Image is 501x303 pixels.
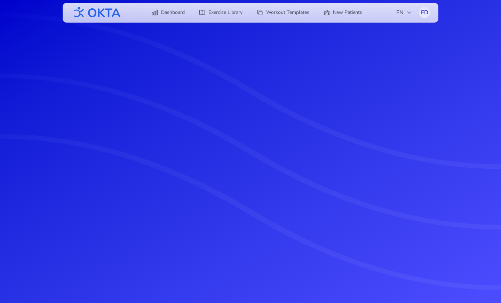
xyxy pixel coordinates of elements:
span: EN [396,8,412,17]
a: Dashboard [147,6,189,19]
a: Exercise Library [194,6,247,19]
img: OKTA logo [71,3,121,22]
a: New Patients [319,6,366,19]
button: FD [419,7,430,18]
button: EN [392,6,416,19]
a: Workout Templates [252,6,313,19]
